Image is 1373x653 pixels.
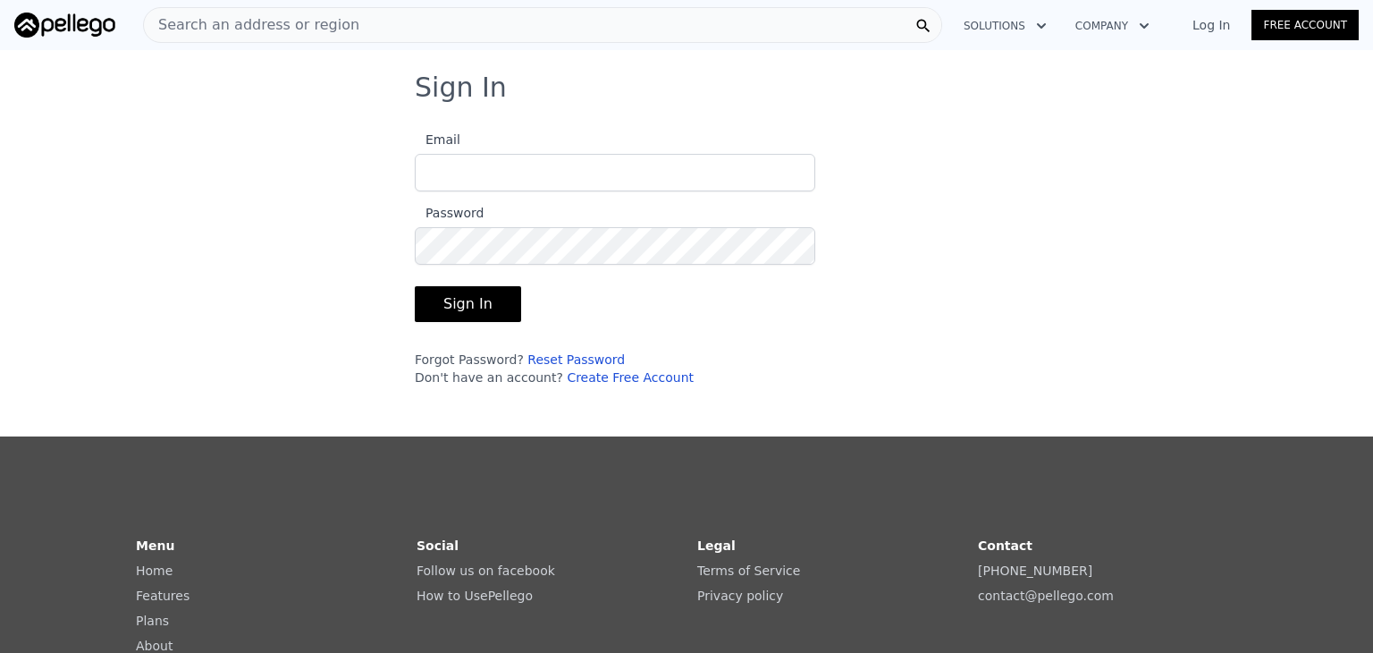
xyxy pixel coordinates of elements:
input: Email [415,154,815,191]
h3: Sign In [415,72,958,104]
div: Forgot Password? Don't have an account? [415,351,815,386]
a: Privacy policy [697,589,783,603]
a: Log In [1171,16,1251,34]
img: Pellego [14,13,115,38]
span: Password [415,206,484,220]
strong: Legal [697,539,736,553]
a: Follow us on facebook [417,564,555,578]
button: Solutions [949,10,1061,42]
button: Sign In [415,286,521,322]
a: Features [136,589,190,603]
span: Search an address or region [144,14,359,36]
a: Free Account [1251,10,1359,40]
strong: Social [417,539,459,553]
a: Create Free Account [567,370,694,385]
a: Plans [136,614,169,628]
a: About [136,639,173,653]
a: Terms of Service [697,564,800,578]
span: Email [415,132,460,147]
a: How to UsePellego [417,589,533,603]
strong: Contact [978,539,1032,553]
strong: Menu [136,539,174,553]
button: Company [1061,10,1164,42]
a: Reset Password [527,352,625,367]
a: Home [136,564,173,578]
a: contact@pellego.com [978,589,1114,603]
a: [PHONE_NUMBER] [978,564,1092,578]
input: Password [415,227,815,265]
